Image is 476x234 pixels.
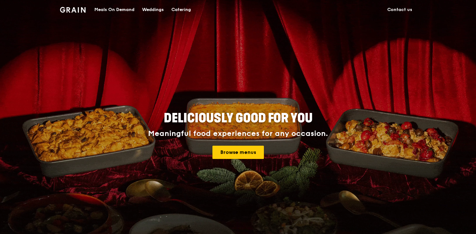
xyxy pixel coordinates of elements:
a: Contact us [384,0,416,19]
a: Browse menus [212,146,264,159]
div: Catering [171,0,191,19]
div: Meals On Demand [94,0,134,19]
a: Catering [168,0,195,19]
span: Deliciously good for you [164,111,312,126]
div: Meaningful food experiences for any occasion. [124,129,352,138]
div: Weddings [142,0,164,19]
img: Grain [60,7,86,13]
a: Weddings [138,0,168,19]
